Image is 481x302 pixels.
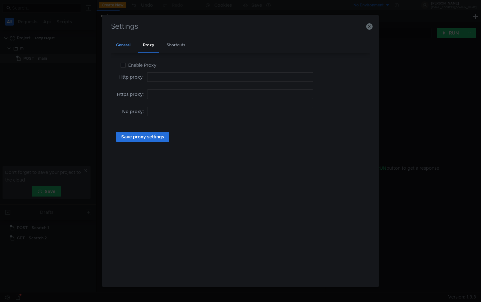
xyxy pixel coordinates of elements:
[122,107,147,116] label: No proxy
[117,89,147,99] label: Https proxy
[138,38,159,53] div: Proxy
[126,62,159,68] span: Enable Proxy
[119,72,147,82] label: Http proxy
[111,38,136,53] div: General
[162,38,190,53] div: Shortcuts
[110,23,371,30] h3: Settings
